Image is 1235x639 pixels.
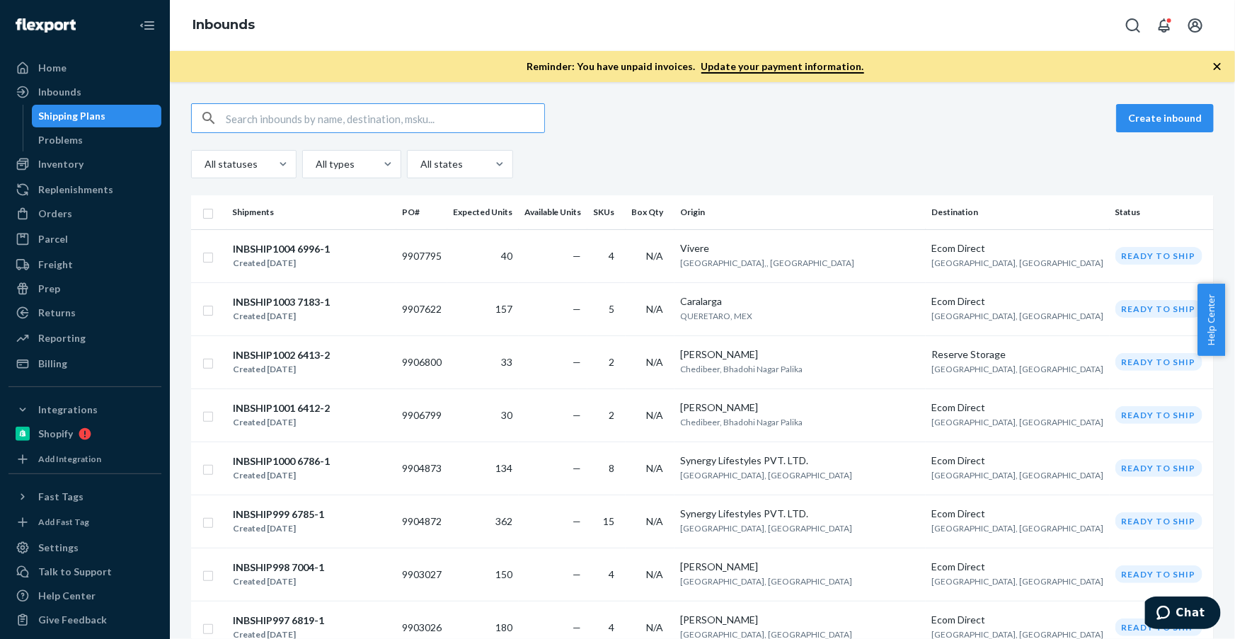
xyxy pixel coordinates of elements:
[1115,300,1202,318] div: Ready to ship
[38,207,72,221] div: Orders
[38,258,73,272] div: Freight
[680,258,854,268] span: [GEOGRAPHIC_DATA],, [GEOGRAPHIC_DATA]
[573,409,582,421] span: —
[519,195,587,229] th: Available Units
[931,294,1103,309] div: Ecom Direct
[8,327,161,350] a: Reporting
[931,401,1103,415] div: Ecom Direct
[496,621,513,633] span: 180
[396,229,447,282] td: 9907795
[496,462,513,474] span: 134
[573,568,582,580] span: —
[680,507,921,521] div: Synergy Lifestyles PVT. LTD.
[931,258,1103,268] span: [GEOGRAPHIC_DATA], [GEOGRAPHIC_DATA]
[38,232,68,246] div: Parcel
[496,303,513,315] span: 157
[502,356,513,368] span: 33
[233,415,330,430] div: Created [DATE]
[38,282,60,296] div: Prep
[1110,195,1214,229] th: Status
[573,621,582,633] span: —
[8,485,161,508] button: Fast Tags
[38,403,98,417] div: Integrations
[38,331,86,345] div: Reporting
[603,515,614,527] span: 15
[396,335,447,388] td: 9906800
[609,356,614,368] span: 2
[646,515,663,527] span: N/A
[396,282,447,335] td: 9907622
[8,153,161,175] a: Inventory
[680,241,921,255] div: Vivere
[8,398,161,421] button: Integrations
[396,548,447,601] td: 9903027
[32,129,162,151] a: Problems
[680,470,852,480] span: [GEOGRAPHIC_DATA], [GEOGRAPHIC_DATA]
[8,560,161,583] button: Talk to Support
[1115,565,1202,583] div: Ready to ship
[233,309,330,323] div: Created [DATE]
[193,17,255,33] a: Inbounds
[680,364,803,374] span: Chedibeer, Bhadohi Nagar Palika
[931,347,1103,362] div: Reserve Storage
[233,522,324,536] div: Created [DATE]
[419,157,420,171] input: All states
[573,462,582,474] span: —
[931,523,1103,534] span: [GEOGRAPHIC_DATA], [GEOGRAPHIC_DATA]
[8,277,161,300] a: Prep
[8,57,161,79] a: Home
[1181,11,1210,40] button: Open account menu
[38,85,81,99] div: Inbounds
[609,409,614,421] span: 2
[8,81,161,103] a: Inbounds
[646,409,663,421] span: N/A
[8,451,161,468] a: Add Integration
[32,105,162,127] a: Shipping Plans
[39,109,106,123] div: Shipping Plans
[233,401,330,415] div: INBSHIP1001 6412-2
[674,195,926,229] th: Origin
[8,609,161,631] button: Give Feedback
[1119,11,1147,40] button: Open Search Box
[226,195,396,229] th: Shipments
[1115,353,1202,371] div: Ready to ship
[38,306,76,320] div: Returns
[314,157,316,171] input: All types
[646,621,663,633] span: N/A
[931,560,1103,574] div: Ecom Direct
[680,347,921,362] div: [PERSON_NAME]
[396,195,447,229] th: PO#
[573,356,582,368] span: —
[233,575,324,589] div: Created [DATE]
[931,507,1103,521] div: Ecom Direct
[1115,618,1202,636] div: Ready to ship
[8,202,161,225] a: Orders
[931,364,1103,374] span: [GEOGRAPHIC_DATA], [GEOGRAPHIC_DATA]
[1197,284,1225,356] button: Help Center
[38,183,113,197] div: Replenishments
[646,462,663,474] span: N/A
[8,536,161,559] a: Settings
[573,303,582,315] span: —
[233,560,324,575] div: INBSHIP998 7004-1
[680,523,852,534] span: [GEOGRAPHIC_DATA], [GEOGRAPHIC_DATA]
[931,417,1103,427] span: [GEOGRAPHIC_DATA], [GEOGRAPHIC_DATA]
[8,514,161,531] a: Add Fast Tag
[931,241,1103,255] div: Ecom Direct
[8,178,161,201] a: Replenishments
[931,454,1103,468] div: Ecom Direct
[609,568,614,580] span: 4
[646,356,663,368] span: N/A
[502,250,513,262] span: 40
[680,294,921,309] div: Caralarga
[931,311,1103,321] span: [GEOGRAPHIC_DATA], [GEOGRAPHIC_DATA]
[1115,459,1202,477] div: Ready to ship
[8,228,161,251] a: Parcel
[931,576,1103,587] span: [GEOGRAPHIC_DATA], [GEOGRAPHIC_DATA]
[646,250,663,262] span: N/A
[38,541,79,555] div: Settings
[226,104,544,132] input: Search inbounds by name, destination, msku...
[502,409,513,421] span: 30
[680,560,921,574] div: [PERSON_NAME]
[38,516,89,528] div: Add Fast Tag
